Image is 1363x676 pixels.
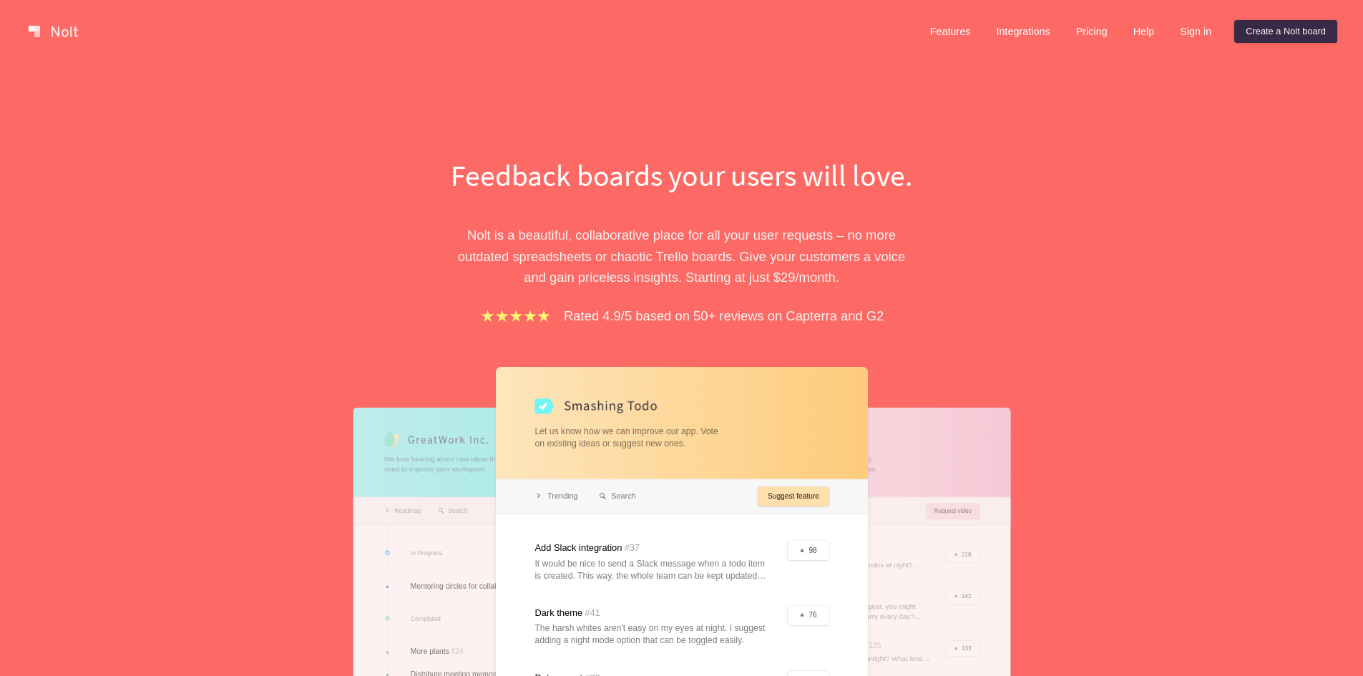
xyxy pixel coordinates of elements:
[435,155,929,196] h1: Feedback boards your users will love.
[435,225,929,288] p: Nolt is a beautiful, collaborative place for all your user requests – no more outdated spreadshee...
[919,20,982,43] a: Features
[985,20,1061,43] a: Integrations
[1065,20,1119,43] a: Pricing
[1168,20,1223,43] a: Sign in
[479,308,552,324] img: stars.b067e34983.png
[1234,20,1337,43] a: Create a Nolt board
[1122,20,1166,43] a: Help
[564,305,884,326] p: Rated 4.9/5 based on 50+ reviews on Capterra and G2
